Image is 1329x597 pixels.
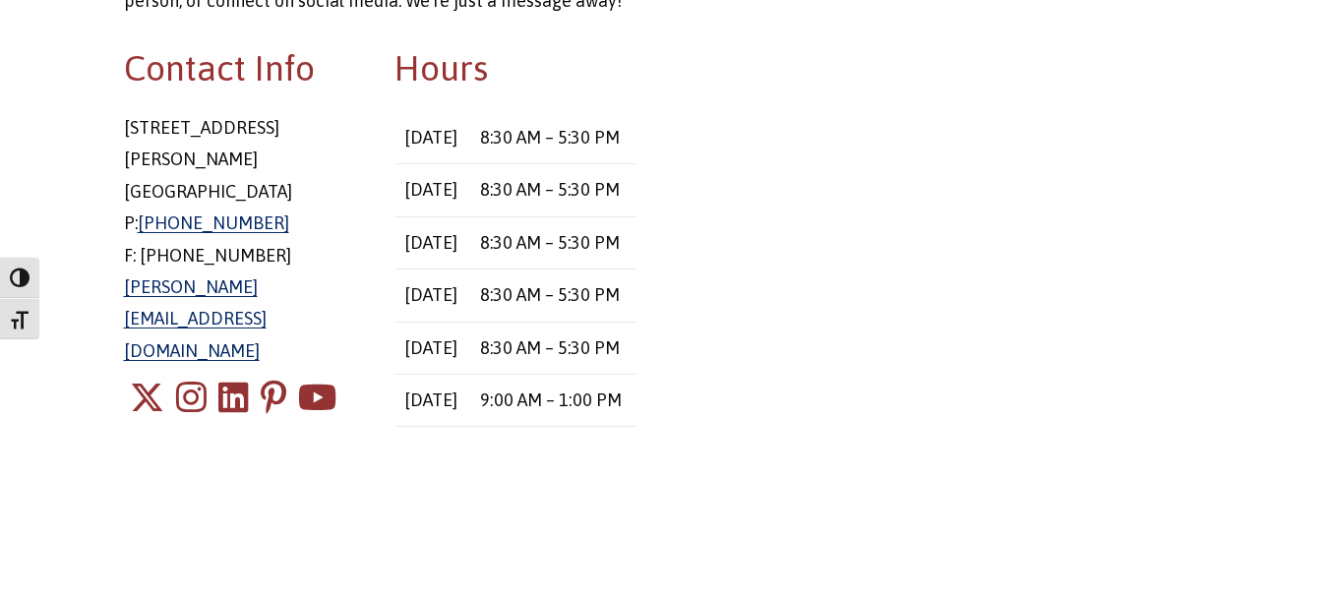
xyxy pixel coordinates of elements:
[394,322,469,374] td: [DATE]
[480,284,620,305] time: 8:30 AM – 5:30 PM
[394,374,469,426] td: [DATE]
[394,164,469,216] td: [DATE]
[480,127,620,148] time: 8:30 AM – 5:30 PM
[394,269,469,322] td: [DATE]
[176,367,207,429] a: Instagram
[261,367,286,429] a: Pinterest
[124,112,366,367] p: [STREET_ADDRESS] [PERSON_NAME][GEOGRAPHIC_DATA] P: F: [PHONE_NUMBER]
[480,389,622,410] time: 9:00 AM – 1:00 PM
[480,232,620,253] time: 8:30 AM – 5:30 PM
[138,212,289,233] a: [PHONE_NUMBER]
[394,112,469,164] td: [DATE]
[130,367,164,429] a: X
[298,367,336,429] a: Youtube
[394,216,469,269] td: [DATE]
[480,337,620,358] time: 8:30 AM – 5:30 PM
[218,367,249,429] a: LinkedIn
[394,43,636,92] h2: Hours
[124,43,366,92] h2: Contact Info
[124,276,267,361] a: [PERSON_NAME][EMAIL_ADDRESS][DOMAIN_NAME]
[480,179,620,200] time: 8:30 AM – 5:30 PM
